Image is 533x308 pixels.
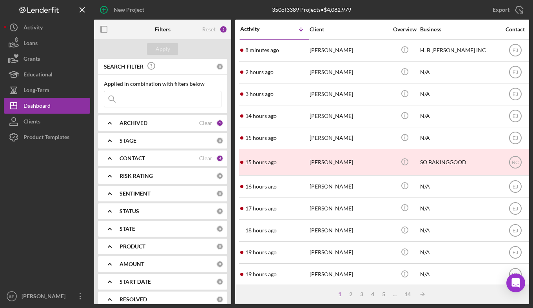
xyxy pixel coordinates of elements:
b: RISK RATING [120,173,153,179]
text: EJ [512,184,518,189]
div: Product Templates [24,129,69,147]
div: 0 [216,296,223,303]
button: Export [485,2,529,18]
div: [PERSON_NAME] [310,106,388,127]
div: Open Intercom Messenger [506,274,525,292]
div: 0 [216,225,223,232]
b: START DATE [120,279,151,285]
div: Clear [199,155,212,161]
button: Activity [4,20,90,35]
div: N/A [420,242,499,263]
b: STATE [120,226,135,232]
div: 4 [367,291,378,297]
time: 2025-08-12 11:27 [245,69,274,75]
b: STAGE [120,138,136,144]
text: EJ [512,48,518,53]
button: Loans [4,35,90,51]
div: Overview [390,26,419,33]
div: 0 [216,208,223,215]
time: 2025-08-11 20:20 [245,227,277,234]
div: New Project [114,2,144,18]
text: EJ [512,92,518,97]
div: N/A [420,106,499,127]
text: EJ [512,70,518,75]
div: [PERSON_NAME] [310,150,388,175]
text: RC [512,160,519,165]
div: [PERSON_NAME] [310,128,388,149]
button: Grants [4,51,90,67]
b: PRODUCT [120,243,145,250]
button: BP[PERSON_NAME] [4,288,90,304]
div: 5 [378,291,389,297]
time: 2025-08-11 23:23 [245,113,277,119]
div: 0 [216,190,223,197]
div: 0 [216,278,223,285]
div: 0 [216,261,223,268]
button: Educational [4,67,90,82]
div: 0 [216,243,223,250]
text: BP [9,294,15,299]
div: 1 [334,291,345,297]
div: [PERSON_NAME] [310,264,388,285]
div: N/A [420,264,499,285]
a: Dashboard [4,98,90,114]
div: Contact [500,26,530,33]
b: SEARCH FILTER [104,63,143,70]
div: SO BAKINGGOOD [420,150,499,175]
div: [PERSON_NAME] [310,62,388,83]
div: [PERSON_NAME] [310,176,388,197]
div: Clear [199,120,212,126]
div: H. B [PERSON_NAME] INC [420,40,499,61]
div: ... [389,291,401,297]
time: 2025-08-11 18:30 [245,271,277,277]
time: 2025-08-12 10:53 [245,91,274,97]
div: Export [493,2,509,18]
div: 4 [216,155,223,162]
b: CONTACT [120,155,145,161]
text: EJ [512,136,518,141]
text: RC [512,272,519,277]
time: 2025-08-11 18:43 [245,249,277,255]
time: 2025-08-11 23:00 [245,135,277,141]
div: 0 [216,172,223,179]
div: [PERSON_NAME] [310,242,388,263]
button: Product Templates [4,129,90,145]
div: 0 [216,137,223,144]
div: Client [310,26,388,33]
div: 3 [356,291,367,297]
div: 5 [219,25,227,33]
a: Long-Term [4,82,90,98]
time: 2025-08-11 22:31 [245,159,277,165]
b: RESOLVED [120,296,147,303]
div: N/A [420,176,499,197]
div: 2 [345,291,356,297]
div: [PERSON_NAME] [310,84,388,105]
button: New Project [94,2,152,18]
div: 1 [216,120,223,127]
div: Activity [24,20,43,37]
b: Filters [155,26,170,33]
time: 2025-08-11 22:18 [245,183,277,190]
div: Business [420,26,499,33]
div: 14 [401,291,415,297]
div: N/A [420,62,499,83]
div: 0 [216,63,223,70]
div: N/A [420,84,499,105]
div: Applied in combination with filters below [104,81,221,87]
div: Reset [202,26,216,33]
b: SENTIMENT [120,190,150,197]
text: EJ [512,250,518,255]
div: Dashboard [24,98,51,116]
text: EJ [512,228,518,234]
div: Long-Term [24,82,49,100]
div: Grants [24,51,40,69]
time: 2025-08-11 20:24 [245,205,277,212]
div: N/A [420,128,499,149]
div: Educational [24,67,53,84]
div: N/A [420,198,499,219]
button: Clients [4,114,90,129]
